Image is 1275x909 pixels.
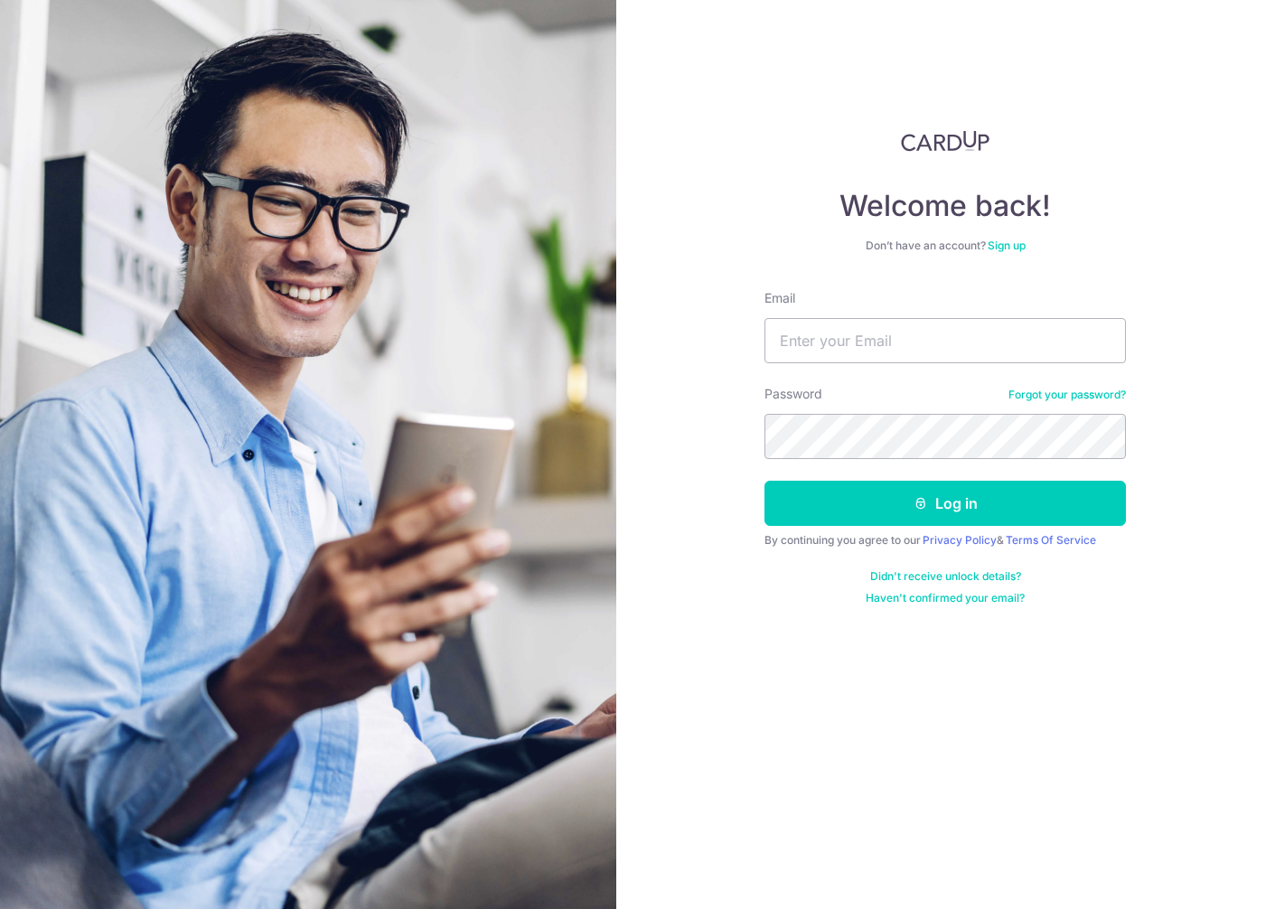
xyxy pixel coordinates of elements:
[764,188,1126,224] h4: Welcome back!
[764,239,1126,253] div: Don’t have an account?
[988,239,1026,252] a: Sign up
[923,533,997,547] a: Privacy Policy
[764,481,1126,526] button: Log in
[764,385,822,403] label: Password
[866,591,1025,605] a: Haven't confirmed your email?
[764,318,1126,363] input: Enter your Email
[764,533,1126,548] div: By continuing you agree to our &
[1006,533,1096,547] a: Terms Of Service
[764,289,795,307] label: Email
[870,569,1021,584] a: Didn't receive unlock details?
[1008,388,1126,402] a: Forgot your password?
[901,130,989,152] img: CardUp Logo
